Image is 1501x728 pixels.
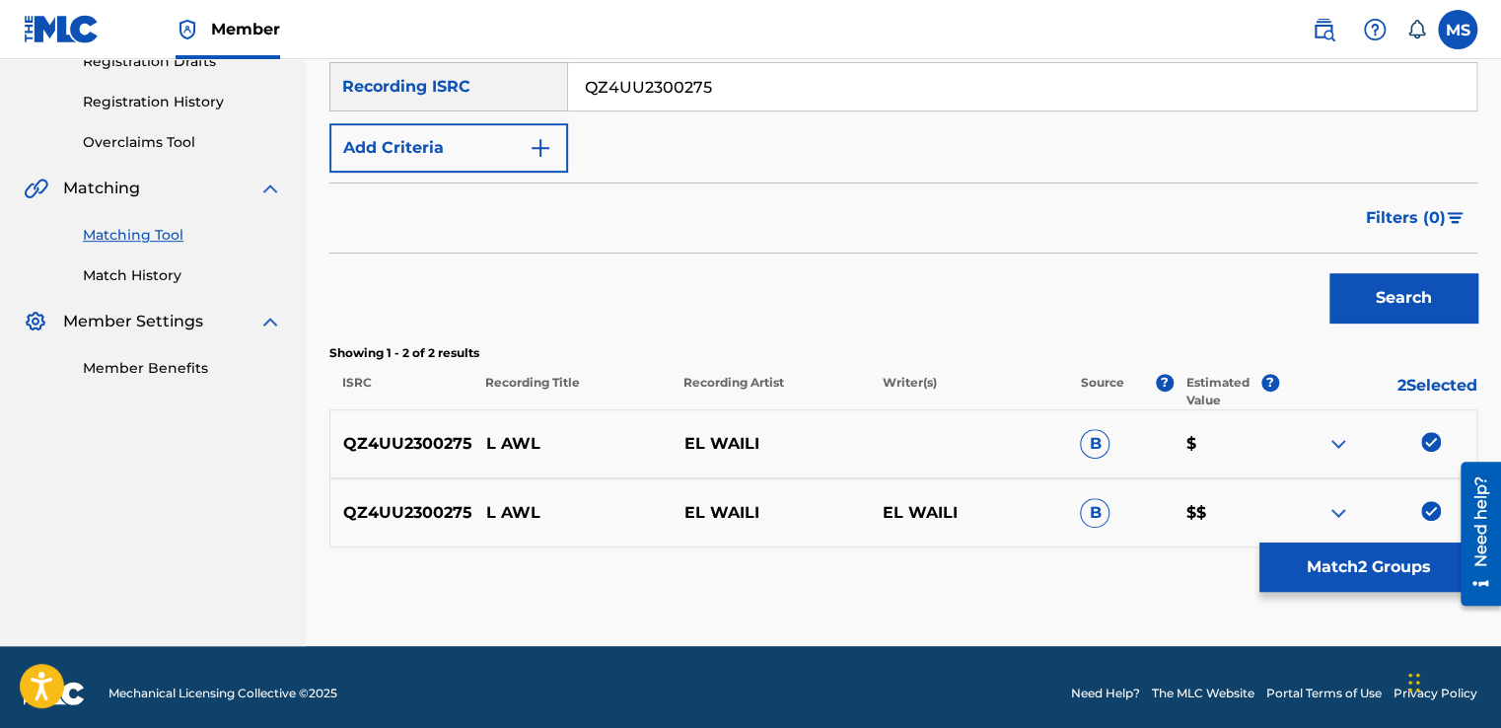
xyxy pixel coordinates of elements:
[1402,633,1501,728] iframe: Chat Widget
[1186,374,1261,409] p: Estimated Value
[83,51,282,72] a: Registration Drafts
[472,374,671,409] p: Recording Title
[108,685,337,702] span: Mechanical Licensing Collective © 2025
[63,310,203,333] span: Member Settings
[1081,374,1124,409] p: Source
[1071,685,1140,702] a: Need Help?
[24,15,100,43] img: MLC Logo
[473,501,672,525] p: L AWL
[63,177,140,200] span: Matching
[1366,206,1446,230] span: Filters ( 0 )
[1447,212,1464,224] img: filter
[869,374,1067,409] p: Writer(s)
[1354,193,1477,243] button: Filters (0)
[1152,685,1254,702] a: The MLC Website
[83,265,282,286] a: Match History
[330,501,473,525] p: QZ4UU2300275
[330,432,473,456] p: QZ4UU2300275
[1279,374,1477,409] p: 2 Selected
[1446,455,1501,614] iframe: Resource Center
[329,123,568,173] button: Add Criteria
[1259,543,1477,592] button: Match2 Groups
[1394,685,1477,702] a: Privacy Policy
[1438,10,1477,49] div: User Menu
[671,374,869,409] p: Recording Artist
[258,310,282,333] img: expand
[1421,501,1441,521] img: deselect
[83,225,282,246] a: Matching Tool
[869,501,1067,525] p: EL WAILI
[83,132,282,153] a: Overclaims Tool
[1261,374,1279,392] span: ?
[24,310,47,333] img: Member Settings
[1304,10,1343,49] a: Public Search
[176,18,199,41] img: Top Rightsholder
[1363,18,1387,41] img: help
[473,432,672,456] p: L AWL
[329,1,1477,332] form: Search Form
[671,432,869,456] p: EL WAILI
[1406,20,1426,39] div: Notifications
[211,18,280,40] span: Member
[529,136,552,160] img: 9d2ae6d4665cec9f34b9.svg
[24,177,48,200] img: Matching
[1080,429,1109,459] span: B
[258,177,282,200] img: expand
[1312,18,1335,41] img: search
[1355,10,1394,49] div: Help
[671,501,869,525] p: EL WAILI
[1266,685,1382,702] a: Portal Terms of Use
[1408,653,1420,712] div: Drag
[1421,432,1441,452] img: deselect
[1080,498,1109,528] span: B
[329,374,472,409] p: ISRC
[1173,432,1278,456] p: $
[1156,374,1174,392] span: ?
[329,344,1477,362] p: Showing 1 - 2 of 2 results
[1329,273,1477,323] button: Search
[1326,432,1350,456] img: expand
[1326,501,1350,525] img: expand
[83,358,282,379] a: Member Benefits
[1173,501,1278,525] p: $$
[83,92,282,112] a: Registration History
